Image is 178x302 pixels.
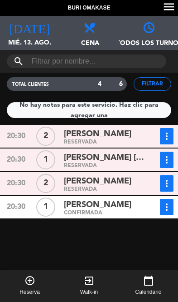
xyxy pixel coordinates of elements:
[67,4,110,13] span: Buri Omakase
[119,270,178,302] button: calendar_todayCalendario
[64,198,131,212] span: [PERSON_NAME]
[31,54,142,68] input: Filtrar por nombre...
[1,152,31,168] div: 20:30
[119,81,125,87] strong: 6
[1,128,31,144] div: 20:30
[36,174,55,193] div: 2
[19,288,40,297] span: Reserva
[36,150,55,169] div: 1
[135,288,161,297] span: Calendario
[64,151,147,164] span: [PERSON_NAME] [PERSON_NAME]
[64,140,147,144] div: RESERVADA
[9,20,50,33] i: [DATE]
[80,288,98,297] span: Walk-in
[7,100,171,121] div: No hay notas para este servicio. Haz clic para agregar una
[98,81,101,87] strong: 4
[161,131,172,142] i: more_vert
[1,199,31,215] div: 20:30
[36,198,55,217] div: 1
[64,164,147,168] div: RESERVADA
[24,275,35,286] i: add_circle_outline
[160,152,173,168] button: more_vert
[160,128,173,144] button: more_vert
[84,275,95,286] i: exit_to_app
[161,154,172,165] i: more_vert
[160,199,173,215] button: more_vert
[160,175,173,192] button: more_vert
[64,175,131,188] span: [PERSON_NAME]
[64,128,131,141] span: [PERSON_NAME]
[1,175,31,192] div: 20:30
[64,188,147,192] div: RESERVADA
[36,127,55,146] div: 2
[143,275,154,286] i: calendar_today
[12,82,49,87] span: TOTAL CLIENTES
[134,77,171,91] button: Filtrar
[13,56,24,67] i: search
[64,211,147,215] div: CONFIRMADA
[161,178,172,189] i: more_vert
[59,270,119,302] button: exit_to_appWalk-in
[161,202,172,213] i: more_vert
